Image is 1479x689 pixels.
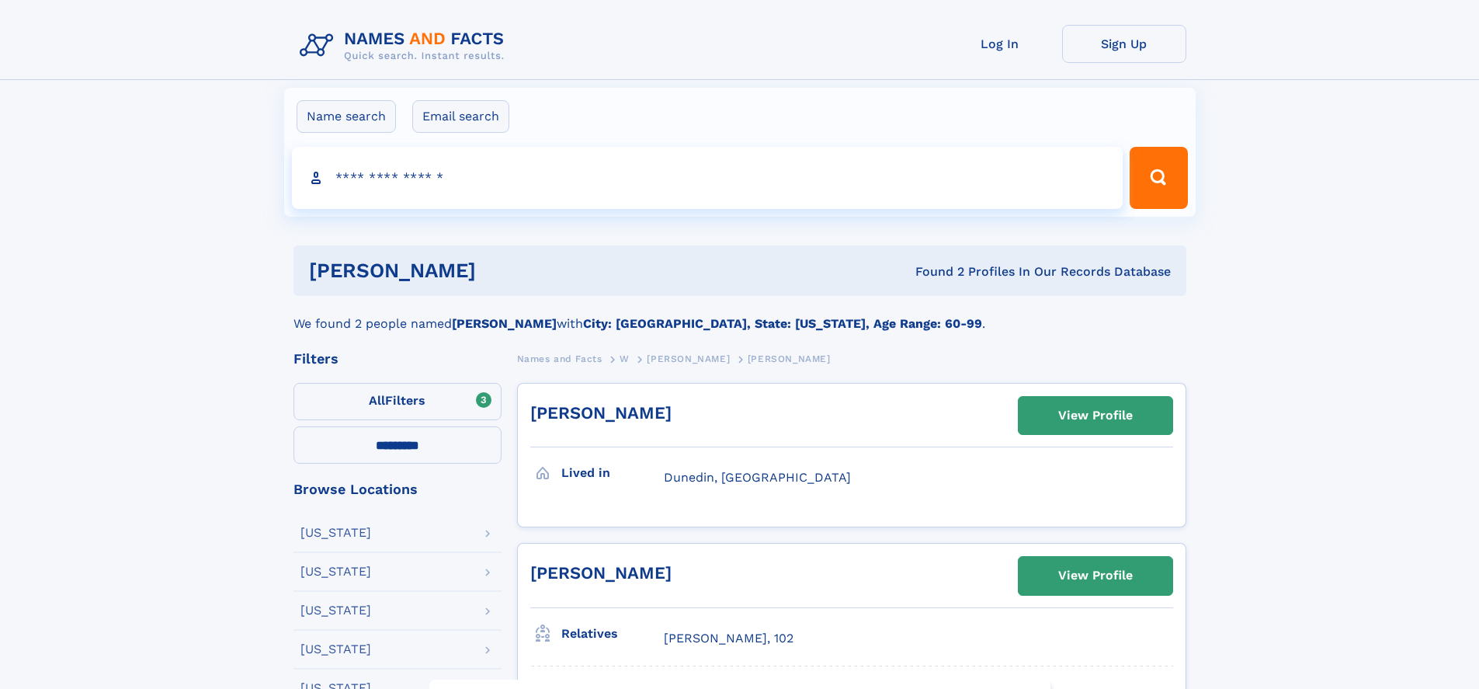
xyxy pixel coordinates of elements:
[300,643,371,656] div: [US_STATE]
[1062,25,1186,63] a: Sign Up
[748,353,831,364] span: [PERSON_NAME]
[293,352,502,366] div: Filters
[452,316,557,331] b: [PERSON_NAME]
[412,100,509,133] label: Email search
[297,100,396,133] label: Name search
[300,565,371,578] div: [US_STATE]
[938,25,1062,63] a: Log In
[561,621,664,647] h3: Relatives
[696,263,1171,280] div: Found 2 Profiles In Our Records Database
[647,349,730,368] a: [PERSON_NAME]
[292,147,1123,209] input: search input
[1019,557,1172,594] a: View Profile
[293,383,502,420] label: Filters
[664,470,851,485] span: Dunedin, [GEOGRAPHIC_DATA]
[369,393,385,408] span: All
[530,563,672,583] a: [PERSON_NAME]
[1130,147,1187,209] button: Search Button
[309,261,696,280] h1: [PERSON_NAME]
[664,630,793,647] a: [PERSON_NAME], 102
[583,316,982,331] b: City: [GEOGRAPHIC_DATA], State: [US_STATE], Age Range: 60-99
[300,604,371,617] div: [US_STATE]
[1058,558,1133,593] div: View Profile
[293,296,1186,333] div: We found 2 people named with .
[647,353,730,364] span: [PERSON_NAME]
[561,460,664,486] h3: Lived in
[1019,397,1172,434] a: View Profile
[517,349,602,368] a: Names and Facts
[620,353,630,364] span: W
[293,25,517,67] img: Logo Names and Facts
[293,482,502,496] div: Browse Locations
[620,349,630,368] a: W
[530,403,672,423] a: [PERSON_NAME]
[300,527,371,539] div: [US_STATE]
[1058,398,1133,433] div: View Profile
